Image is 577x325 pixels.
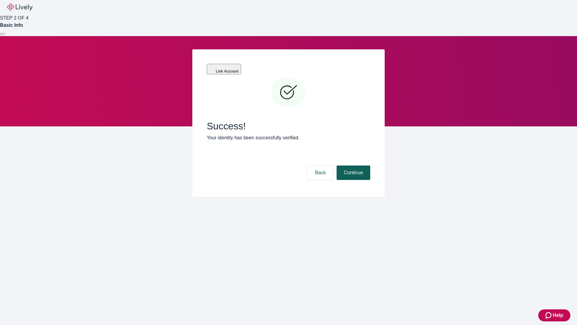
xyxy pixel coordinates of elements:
img: Lively [7,4,32,11]
button: Back [308,166,333,180]
span: Success! [207,120,370,132]
p: Your identity has been successfully verified. [207,134,370,141]
button: Continue [337,166,370,180]
svg: Zendesk support icon [545,312,553,319]
span: Help [553,312,563,319]
svg: Checkmark icon [270,75,307,111]
button: Link Account [207,64,241,74]
button: Zendesk support iconHelp [538,309,570,321]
